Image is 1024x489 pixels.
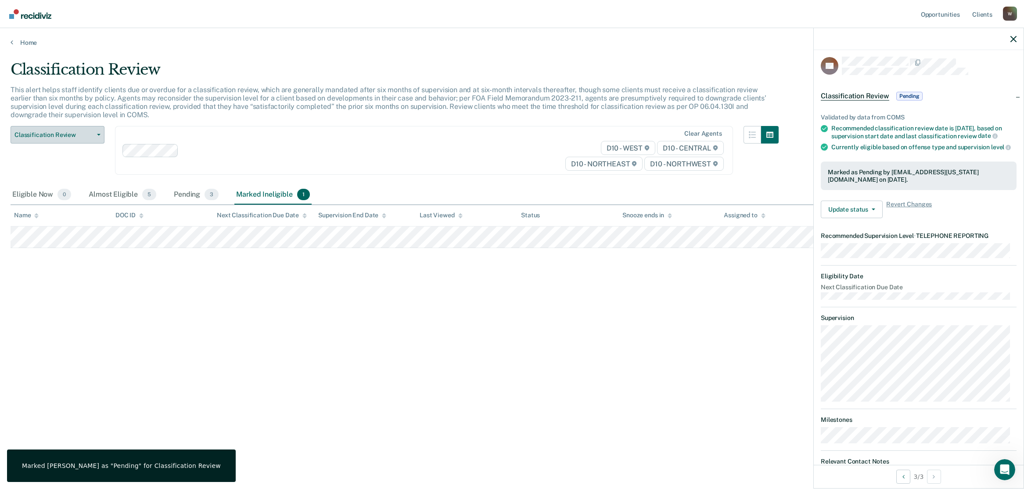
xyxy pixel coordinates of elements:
div: Recommended classification review date is [DATE], based on supervision start date and last classi... [831,125,1017,140]
span: 3 [205,189,219,200]
span: Pending [896,92,923,101]
dt: Milestones [821,416,1017,424]
div: Marked [PERSON_NAME] as "Pending" for Classification Review [22,462,221,470]
button: Update status [821,201,883,218]
span: level [991,144,1011,151]
button: Previous Opportunity [896,470,910,484]
div: Classification ReviewPending [814,82,1024,110]
div: W [1003,7,1017,21]
span: D10 - NORTHWEST [644,157,723,171]
span: Classification Review [14,131,93,139]
dt: Next Classification Due Date [821,284,1017,291]
dt: Supervision [821,314,1017,322]
div: Next Classification Due Date [217,212,307,219]
div: Name [14,212,39,219]
div: Marked Ineligible [234,185,312,205]
div: Assigned to [724,212,765,219]
dt: Recommended Supervision Level TELEPHONE REPORTING [821,232,1017,240]
div: Status [521,212,540,219]
span: D10 - CENTRAL [657,141,724,155]
span: Classification Review [821,92,889,101]
img: Recidiviz [9,9,51,19]
iframe: Intercom live chat [994,459,1015,480]
div: Last Viewed [420,212,462,219]
span: D10 - WEST [601,141,655,155]
span: 1 [297,189,310,200]
button: Profile dropdown button [1003,7,1017,21]
div: Pending [172,185,220,205]
div: Snooze ends in [622,212,672,219]
div: Supervision End Date [318,212,386,219]
button: Next Opportunity [927,470,941,484]
a: Home [11,39,1013,47]
span: 0 [57,189,71,200]
span: D10 - NORTHEAST [565,157,643,171]
div: Marked as Pending by [EMAIL_ADDRESS][US_STATE][DOMAIN_NAME] on [DATE]. [828,169,1010,183]
dt: Eligibility Date [821,273,1017,280]
dt: Relevant Contact Notes [821,458,1017,465]
p: This alert helps staff identify clients due or overdue for a classification review, which are gen... [11,86,766,119]
div: Eligible Now [11,185,73,205]
div: Validated by data from COMS [821,114,1017,121]
div: 3 / 3 [814,465,1024,488]
div: DOC ID [115,212,144,219]
div: Currently eligible based on offense type and supervision [831,143,1017,151]
div: Almost Eligible [87,185,158,205]
span: • [914,232,916,239]
div: Clear agents [684,130,722,137]
div: Classification Review [11,61,779,86]
span: 5 [142,189,156,200]
span: Revert Changes [886,201,932,218]
span: date [978,132,997,139]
